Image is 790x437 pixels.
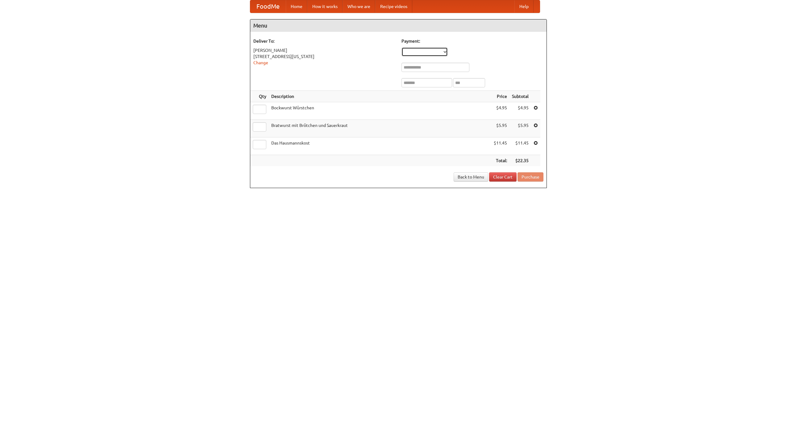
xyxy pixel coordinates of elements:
[253,60,268,65] a: Change
[269,137,491,155] td: Das Hausmannskost
[343,0,375,13] a: Who we are
[509,102,531,120] td: $4.95
[518,172,543,182] button: Purchase
[253,47,395,53] div: [PERSON_NAME]
[401,38,543,44] h5: Payment:
[491,120,509,137] td: $5.95
[250,91,269,102] th: Qty
[509,155,531,166] th: $22.35
[491,102,509,120] td: $4.95
[269,102,491,120] td: Bockwurst Würstchen
[269,120,491,137] td: Bratwurst mit Brötchen und Sauerkraut
[489,172,517,182] a: Clear Cart
[509,120,531,137] td: $5.95
[509,137,531,155] td: $11.45
[514,0,534,13] a: Help
[491,91,509,102] th: Price
[253,53,395,60] div: [STREET_ADDRESS][US_STATE]
[307,0,343,13] a: How it works
[454,172,488,182] a: Back to Menu
[250,19,547,32] h4: Menu
[250,0,286,13] a: FoodMe
[269,91,491,102] th: Description
[491,155,509,166] th: Total:
[253,38,395,44] h5: Deliver To:
[509,91,531,102] th: Subtotal
[375,0,412,13] a: Recipe videos
[286,0,307,13] a: Home
[491,137,509,155] td: $11.45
